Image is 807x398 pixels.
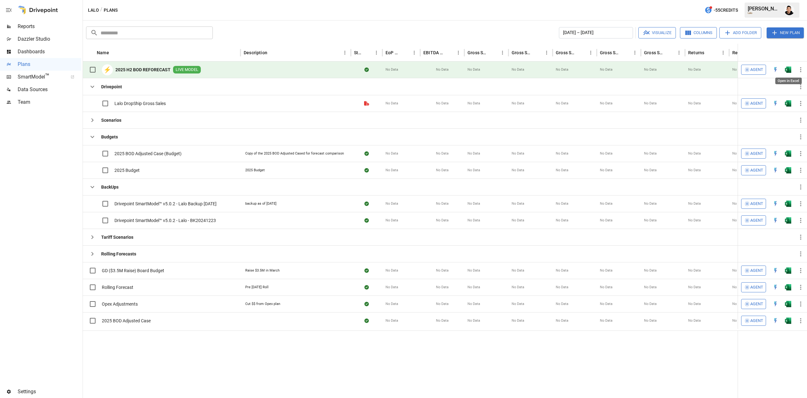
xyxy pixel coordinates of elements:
span: Agent [750,150,763,157]
div: Gross Sales: Marketplace [556,50,577,55]
div: Open in Quick Edit [772,201,779,207]
img: excel-icon.76473adf.svg [785,100,791,107]
div: Francisco Sanchez [784,5,794,15]
img: quick-edit-flash.b8aec18c.svg [772,150,779,157]
span: GD ($3.5M Raise) Board Budget [102,267,164,274]
b: Rolling Forecasts [101,251,136,257]
div: Open in Excel [785,167,791,173]
span: ™ [45,72,49,80]
img: excel-icon.76473adf.svg [785,318,791,324]
span: No Data [600,151,613,156]
div: Returns [688,50,704,55]
span: No Data [688,285,701,290]
span: No Data [386,318,398,323]
div: Gross Sales: Wholesale [600,50,621,55]
span: No Data [512,218,524,223]
span: No Data [688,67,701,72]
span: No Data [386,218,398,223]
div: Status [354,50,363,55]
div: Open in Excel [785,201,791,207]
div: Raise $3.5M in March [245,268,280,273]
div: Sync complete [364,67,369,73]
div: Sync complete [364,318,369,324]
div: Returns: DTC Online [732,50,753,55]
b: 2025 H2 BOD REFORECAST [115,67,171,73]
button: Agent [741,316,766,326]
span: No Data [600,218,613,223]
div: Open in Excel [785,301,791,307]
img: quick-edit-flash.b8aec18c.svg [772,100,779,107]
img: quick-edit-flash.b8aec18c.svg [772,217,779,224]
div: Open in Quick Edit [772,167,779,173]
span: No Data [512,101,524,106]
img: quick-edit-flash.b8aec18c.svg [772,201,779,207]
img: excel-icon.76473adf.svg [785,217,791,224]
div: Sync complete [364,267,369,274]
span: No Data [512,301,524,307]
button: Status column menu [372,48,381,57]
img: quick-edit-flash.b8aec18c.svg [772,284,779,290]
button: Sort [666,48,675,57]
button: [DATE] – [DATE] [559,27,633,38]
button: Gross Sales: Retail column menu [675,48,683,57]
button: Agent [741,165,766,175]
span: No Data [386,201,398,206]
span: Opex Adjustments [102,301,138,307]
span: No Data [467,268,480,273]
span: No Data [732,151,745,156]
img: excel-icon.76473adf.svg [785,201,791,207]
span: No Data [467,201,480,206]
b: Tariff Scenarios [101,234,133,240]
span: No Data [512,285,524,290]
b: Drivepoint [101,84,122,90]
button: Sort [622,48,630,57]
button: Francisco Sanchez [781,1,798,19]
span: 2025 Budget [114,167,140,173]
span: No Data [436,67,449,72]
div: Gross Sales [467,50,489,55]
button: Agent [741,215,766,225]
span: No Data [732,218,745,223]
button: Gross Sales column menu [498,48,507,57]
div: Open in Quick Edit [772,150,779,157]
div: / [100,6,102,14]
div: Open in Quick Edit [772,318,779,324]
span: No Data [600,301,613,307]
button: Sort [798,48,807,57]
span: No Data [386,151,398,156]
span: No Data [644,301,657,307]
span: No Data [436,285,449,290]
button: EoP Cash column menu [410,48,419,57]
span: No Data [512,168,524,173]
div: Gross Sales: Retail [644,50,665,55]
span: No Data [688,218,701,223]
img: excel-icon.76473adf.svg [785,267,791,274]
div: Sync complete [364,301,369,307]
div: EoP Cash [386,50,400,55]
span: No Data [512,268,524,273]
div: Gross Sales: DTC Online [512,50,533,55]
span: Agent [750,66,763,73]
span: Settings [18,388,81,395]
span: No Data [732,318,745,323]
span: No Data [556,268,568,273]
button: Agent [741,199,766,209]
button: Agent [741,282,766,292]
span: No Data [556,67,568,72]
div: backup as of [DATE] [245,201,276,206]
span: No Data [688,168,701,173]
span: Drivepoint SmartModel™ v5.0.2 - Lalo Backup [DATE] [114,201,217,207]
div: Open in Quick Edit [772,67,779,73]
div: Sync complete [364,217,369,224]
span: No Data [436,301,449,307]
button: -55Credits [702,4,740,16]
span: No Data [386,285,398,290]
span: Agent [750,267,763,274]
span: Data Sources [18,86,81,93]
span: Lalo DropShip Gross Sales [114,100,166,107]
span: No Data [688,268,701,273]
div: 2025 Budget [245,168,265,173]
span: No Data [600,168,613,173]
span: No Data [644,318,657,323]
span: No Data [512,151,524,156]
